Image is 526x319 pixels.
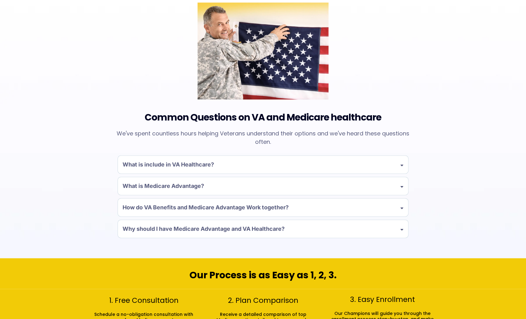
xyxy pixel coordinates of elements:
h2: 2. Plan Comparison [208,296,318,305]
h4: What is include in VA Healthcare? [123,160,214,169]
h2: 3. Easy Enrollment [327,295,437,304]
strong: Common Questions on VA and Medicare healthcare [145,111,381,124]
h4: Why should I have Medicare Advantage and VA Healthcare? [123,225,285,233]
h2: 1. Free Consultation [89,296,199,305]
p: We've spent countless hours helping Veterans understand their options and we've heard these quest... [114,129,412,146]
h4: What is Medicare Advantage? [123,182,204,190]
h4: How do VA Benefits and Medicare Advantage Work together? [123,203,289,212]
strong: Our Process is as Easy as 1, 2, 3. [189,268,337,282]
